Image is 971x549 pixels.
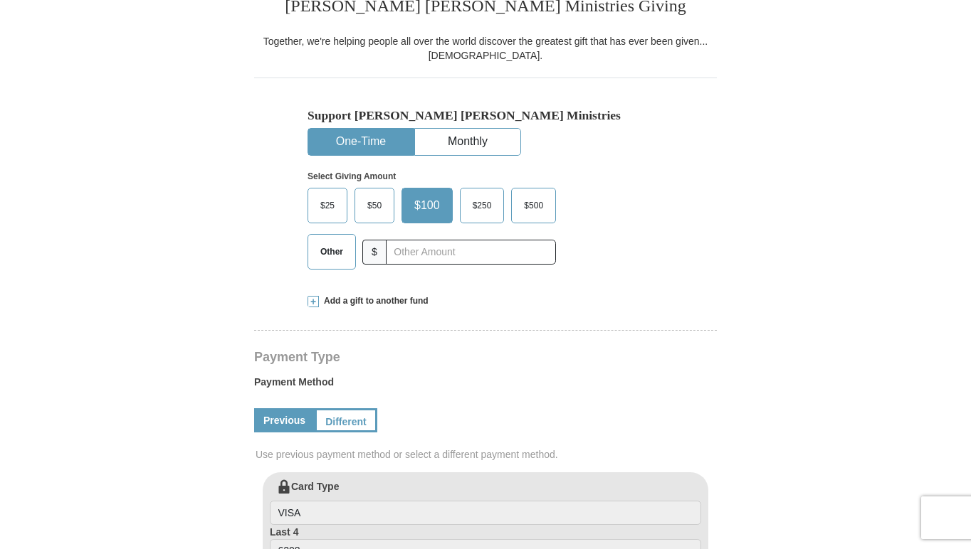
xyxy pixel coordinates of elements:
[270,501,701,525] input: Card Type
[270,479,701,525] label: Card Type
[517,195,550,216] span: $500
[319,295,429,307] span: Add a gift to another fund
[308,108,663,123] h5: Support [PERSON_NAME] [PERSON_NAME] Ministries
[254,408,315,432] a: Previous
[256,447,718,462] span: Use previous payment method or select a different payment method.
[313,195,342,216] span: $25
[308,171,396,181] strong: Select Giving Amount
[254,34,717,63] div: Together, we're helping people all over the world discover the greatest gift that has ever been g...
[254,375,717,396] label: Payment Method
[466,195,499,216] span: $250
[315,408,377,432] a: Different
[386,240,556,265] input: Other Amount
[362,240,387,265] span: $
[308,129,414,155] button: One-Time
[254,351,717,363] h4: Payment Type
[415,129,520,155] button: Monthly
[360,195,389,216] span: $50
[407,195,447,216] span: $100
[313,241,350,262] span: Other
